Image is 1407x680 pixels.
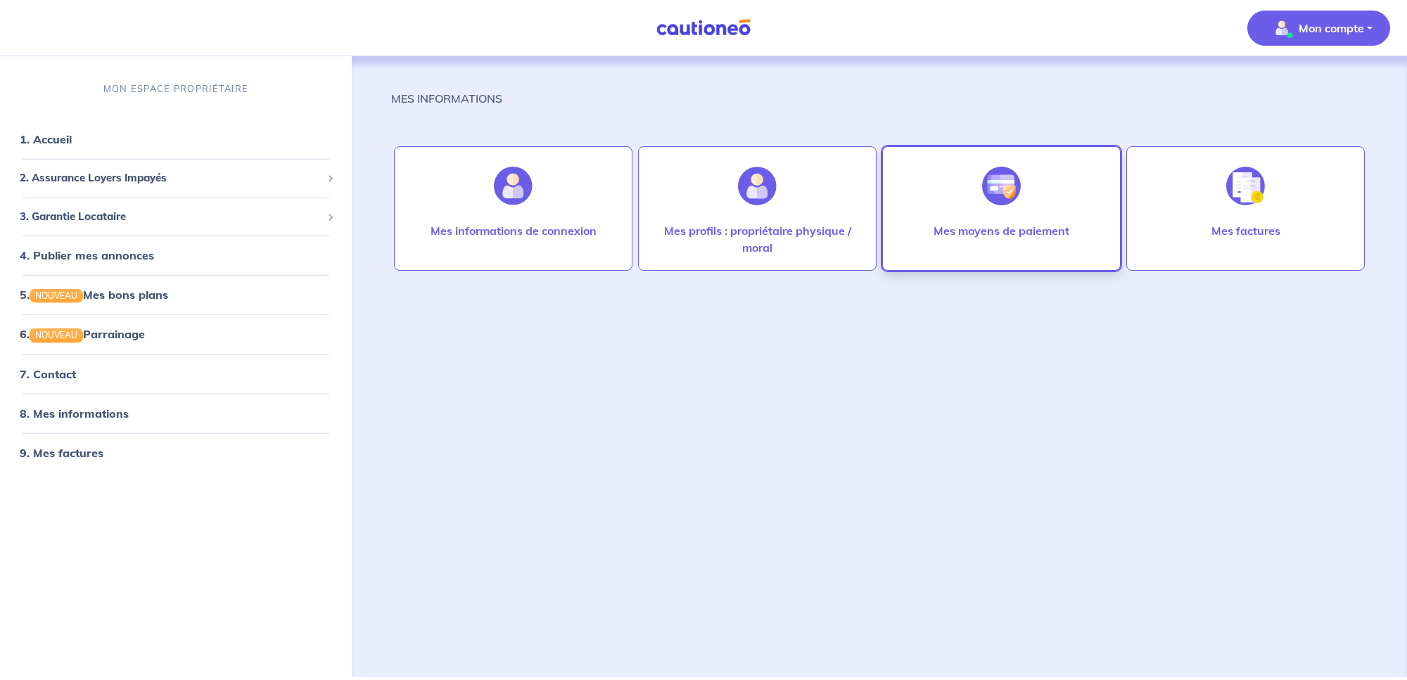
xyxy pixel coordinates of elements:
img: Cautioneo [651,19,756,37]
a: 4. Publier mes annonces [20,248,154,262]
div: 3. Garantie Locataire [6,203,346,230]
p: Mes profils : propriétaire physique / moral [653,222,862,256]
img: illu_account.svg [494,167,533,205]
p: MES INFORMATIONS [391,90,502,107]
a: 5.NOUVEAUMes bons plans [20,288,168,302]
div: 2. Assurance Loyers Impayés [6,165,346,192]
a: 9. Mes factures [20,445,103,459]
div: 5.NOUVEAUMes bons plans [6,281,346,309]
a: 8. Mes informations [20,406,129,420]
a: 7. Contact [20,366,76,380]
div: 8. Mes informations [6,399,346,427]
span: 3. Garantie Locataire [20,208,321,224]
a: 1. Accueil [20,132,72,146]
span: 2. Assurance Loyers Impayés [20,170,321,186]
button: illu_account_valid_menu.svgMon compte [1247,11,1390,46]
div: 7. Contact [6,359,346,387]
p: Mon compte [1299,20,1364,37]
div: 6.NOUVEAUParrainage [6,320,346,348]
p: Mes factures [1211,222,1280,239]
img: illu_invoice.svg [1226,167,1265,205]
div: 4. Publier mes annonces [6,241,346,269]
p: Mes informations de connexion [431,222,597,239]
div: 1. Accueil [6,125,346,153]
p: Mes moyens de paiement [934,222,1069,239]
img: illu_account_valid_menu.svg [1271,17,1293,39]
img: illu_credit_card_no_anim.svg [982,167,1021,205]
a: 6.NOUVEAUParrainage [20,327,145,341]
p: MON ESPACE PROPRIÉTAIRE [103,82,248,96]
div: 9. Mes factures [6,438,346,466]
img: illu_account_add.svg [738,167,777,205]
